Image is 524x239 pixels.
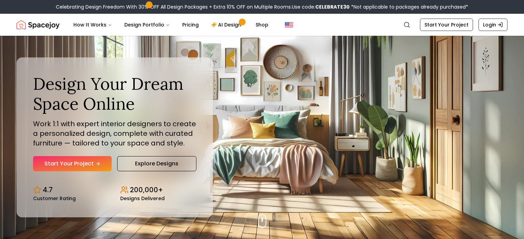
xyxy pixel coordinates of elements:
small: Customer Rating [33,196,76,201]
img: United States [285,21,293,29]
div: Design stats [33,180,196,201]
button: Design Portfolio [119,18,175,32]
nav: Main [68,18,274,32]
a: Start Your Project [420,19,473,31]
a: AI Design [206,18,249,32]
h1: Design Your Dream Space Online [33,74,196,113]
p: 4.7 [43,185,53,195]
span: Use code: [292,3,350,10]
small: Designs Delivered [120,196,165,201]
p: 200,000+ [130,185,163,195]
span: *Not applicable to packages already purchased* [350,3,468,10]
a: Explore Designs [117,156,196,171]
a: Start Your Project [33,156,112,171]
b: CELEBRATE30 [315,3,350,10]
a: Shop [250,18,274,32]
p: Work 1:1 with expert interior designers to create a personalized design, complete with curated fu... [33,119,196,148]
nav: Global [17,14,507,36]
a: Spacejoy [17,18,60,32]
img: Spacejoy Logo [17,18,60,32]
button: How It Works [68,18,117,32]
a: Login [479,19,507,31]
div: Celebrating Design Freedom With 30% OFF All Design Packages + Extra 10% OFF on Multiple Rooms. [56,3,468,10]
a: Pricing [177,18,204,32]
